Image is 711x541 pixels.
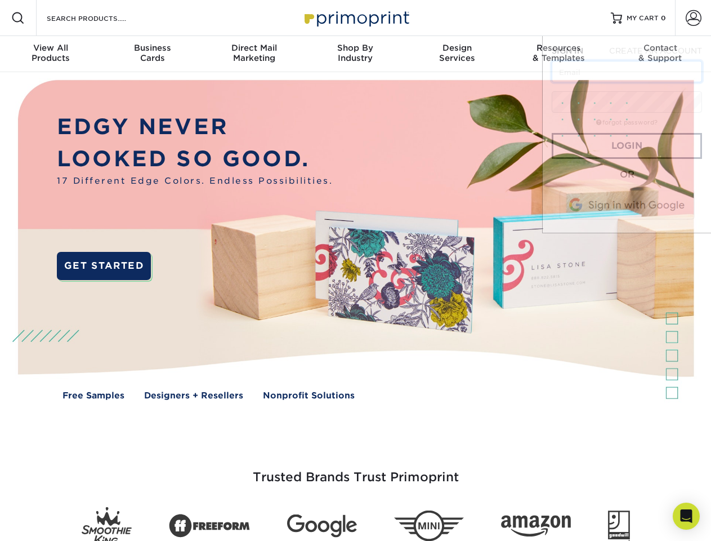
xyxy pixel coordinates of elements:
a: DesignServices [406,36,508,72]
a: Designers + Resellers [144,389,243,402]
img: Goodwill [608,511,630,541]
a: Nonprofit Solutions [263,389,355,402]
p: EDGY NEVER [57,111,333,143]
span: Direct Mail [203,43,305,53]
span: MY CART [627,14,659,23]
h3: Trusted Brands Trust Primoprint [26,443,685,498]
p: LOOKED SO GOOD. [57,143,333,175]
span: SIGN IN [552,46,583,55]
a: GET STARTED [57,252,151,280]
div: Industry [305,43,406,63]
span: Resources [508,43,609,53]
img: Google [287,515,357,538]
img: Amazon [501,516,571,537]
div: Services [406,43,508,63]
input: Email [552,61,702,82]
div: & Templates [508,43,609,63]
span: 17 Different Edge Colors. Endless Possibilities. [57,175,333,188]
div: Open Intercom Messenger [673,503,700,530]
a: BusinessCards [101,36,203,72]
a: Login [552,133,702,159]
div: Marketing [203,43,305,63]
div: OR [552,168,702,181]
a: Shop ByIndustry [305,36,406,72]
span: Business [101,43,203,53]
span: Shop By [305,43,406,53]
a: Direct MailMarketing [203,36,305,72]
span: CREATE AN ACCOUNT [609,46,702,55]
span: Design [406,43,508,53]
input: SEARCH PRODUCTS..... [46,11,155,25]
img: Primoprint [299,6,412,30]
a: Free Samples [62,389,124,402]
a: forgot password? [596,119,658,126]
div: Cards [101,43,203,63]
a: Resources& Templates [508,36,609,72]
span: 0 [661,14,666,22]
